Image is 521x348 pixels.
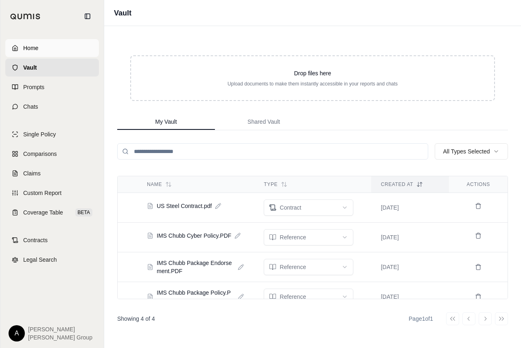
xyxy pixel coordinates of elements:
button: Edit document name [234,232,241,239]
td: [DATE] [371,252,449,282]
span: Contracts [23,236,48,244]
p: Showing 4 of 4 [117,315,155,323]
span: Vault [23,63,37,72]
span: Comparisons [23,150,57,158]
a: Single Policy [5,125,99,143]
td: [DATE] [371,223,449,252]
button: Delete IMS Chubb Package Policy.PDF [472,290,485,303]
h1: Vault [114,7,131,19]
button: IMS Chubb Package Policy.PDF [147,289,234,305]
span: Coverage Table [23,208,63,217]
span: IMS Chubb Package Policy.PDF [157,289,234,305]
a: Custom Report [5,184,99,202]
span: Prompts [23,83,44,91]
button: Edit document name [238,264,244,270]
button: Delete IMS Chubb Package Endorsement.PDF [472,260,485,274]
img: Qumis Logo [10,13,41,20]
button: IMS Chubb Cyber Policy.PDF [147,232,231,240]
button: Collapse sidebar [81,10,94,23]
a: Coverage TableBETA [5,204,99,221]
a: Comparisons [5,145,99,163]
p: Upload documents to make them instantly accessible in your reports and chats [144,81,481,87]
button: US Steel Contract.pdf [147,202,212,210]
td: [DATE] [371,282,449,312]
p: Drop files here [144,69,481,77]
div: A [9,325,25,341]
span: IMS Chubb Package Endorsement.PDF [157,259,234,275]
button: Edit document name [238,293,244,300]
span: BETA [75,208,92,217]
button: Delete US Steel Contract.pdf [472,199,485,212]
a: Home [5,39,99,57]
span: Chats [23,103,38,111]
span: Single Policy [23,130,56,138]
button: All Types Selected [435,143,508,160]
span: [PERSON_NAME] [28,325,92,333]
span: Shared Vault [247,118,280,126]
a: Claims [5,164,99,182]
th: Actions [449,176,508,193]
span: [PERSON_NAME] Group [28,333,92,341]
div: Type [264,181,361,188]
a: Contracts [5,231,99,249]
a: Vault [5,59,99,77]
a: Legal Search [5,251,99,269]
button: Edit document name [215,203,221,209]
span: My Vault [155,118,177,126]
button: Delete IMS Chubb Cyber Policy.PDF [472,229,485,242]
span: Legal Search [23,256,57,264]
td: [DATE] [371,193,449,223]
div: Page 1 of 1 [409,315,433,323]
span: IMS Chubb Cyber Policy.PDF [157,232,231,240]
span: US Steel Contract.pdf [157,202,212,210]
button: IMS Chubb Package Endorsement.PDF [147,259,234,275]
div: Name [147,181,244,188]
a: Chats [5,98,99,116]
a: Prompts [5,78,99,96]
span: Claims [23,169,41,177]
span: All Types Selected [443,147,490,155]
span: Home [23,44,38,52]
span: Custom Report [23,189,61,197]
div: Created At [381,181,440,188]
